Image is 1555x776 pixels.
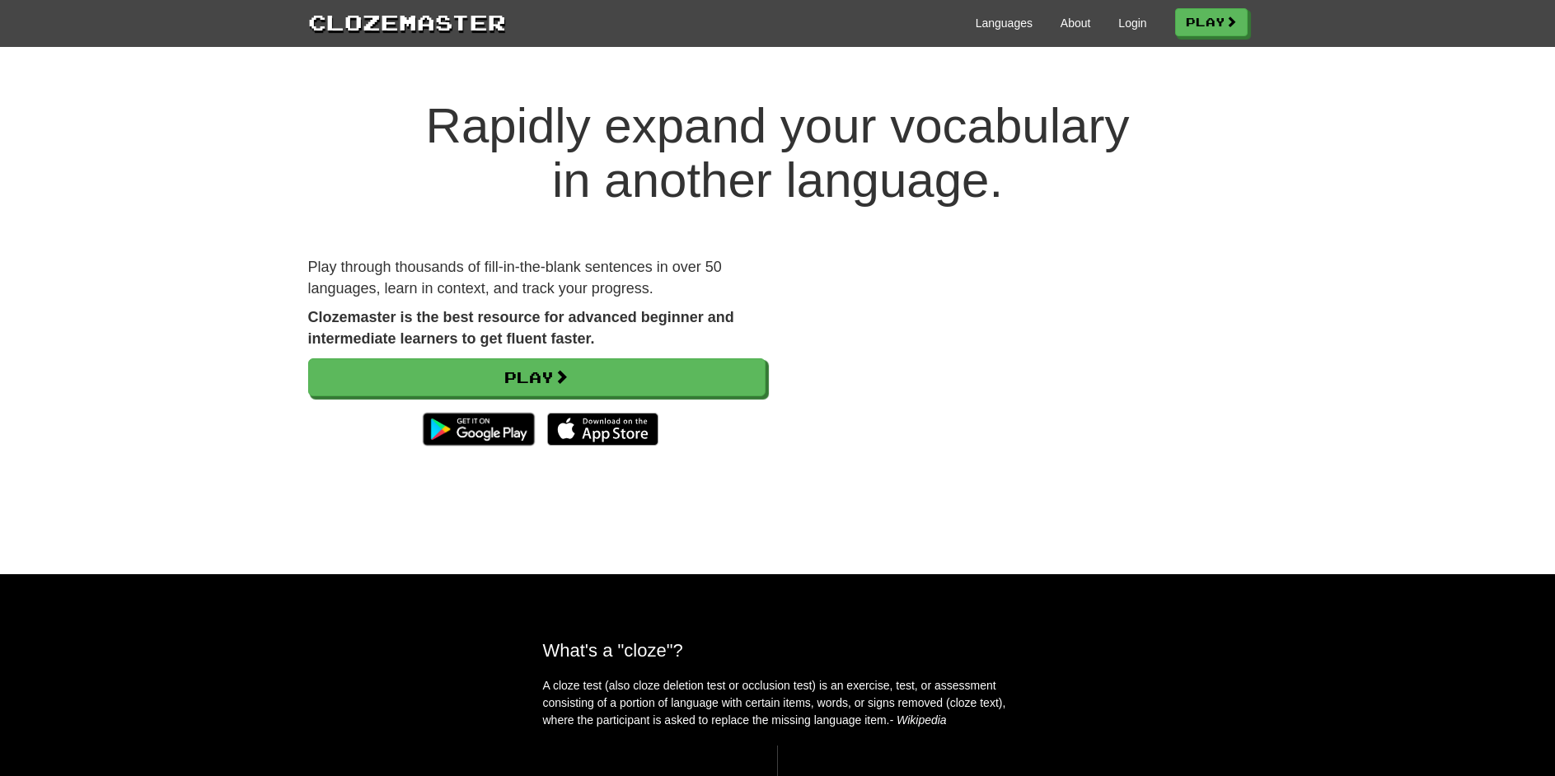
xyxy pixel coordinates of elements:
p: A cloze test (also cloze deletion test or occlusion test) is an exercise, test, or assessment con... [543,677,1013,729]
p: Play through thousands of fill-in-the-blank sentences in over 50 languages, learn in context, and... [308,257,766,299]
img: Download_on_the_App_Store_Badge_US-UK_135x40-25178aeef6eb6b83b96f5f2d004eda3bffbb37122de64afbaef7... [547,413,658,446]
em: - Wikipedia [890,713,947,727]
h2: What's a "cloze"? [543,640,1013,661]
a: Login [1118,15,1146,31]
img: Get it on Google Play [415,404,542,454]
a: Clozemaster [308,7,506,37]
a: Play [308,358,766,396]
a: Languages [976,15,1033,31]
a: About [1061,15,1091,31]
a: Play [1175,8,1248,36]
strong: Clozemaster is the best resource for advanced beginner and intermediate learners to get fluent fa... [308,309,734,347]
